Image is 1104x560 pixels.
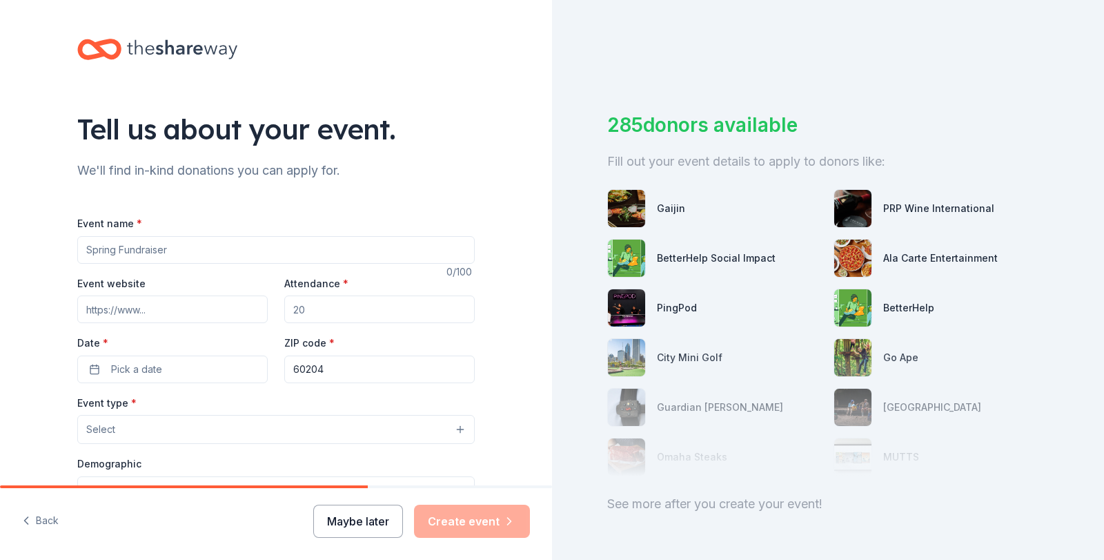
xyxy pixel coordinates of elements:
[77,296,268,323] input: https://www...
[834,240,871,277] img: photo for Ala Carte Entertainment
[22,507,59,536] button: Back
[77,160,475,182] div: We'll find in-kind donations you can apply for.
[834,289,871,327] img: photo for BetterHelp
[607,110,1049,139] div: 285 donors available
[77,415,475,444] button: Select
[657,300,697,316] div: PingPod
[883,300,934,316] div: BetterHelp
[77,457,141,471] label: Demographic
[77,476,475,505] button: Select
[77,236,475,264] input: Spring Fundraiser
[607,151,1049,173] div: Fill out your event details to apply to donors like:
[883,200,994,217] div: PRP Wine International
[608,240,645,277] img: photo for BetterHelp Social Impact
[77,217,142,231] label: Event name
[608,190,645,227] img: photo for Gaijin
[657,200,685,217] div: Gaijin
[284,336,335,350] label: ZIP code
[86,421,115,438] span: Select
[111,361,162,378] span: Pick a date
[607,493,1049,515] div: See more after you create your event!
[77,110,475,148] div: Tell us about your event.
[77,356,268,383] button: Pick a date
[284,296,475,323] input: 20
[834,190,871,227] img: photo for PRP Wine International
[284,356,475,383] input: 12345 (U.S. only)
[313,505,403,538] button: Maybe later
[446,264,475,280] div: 0 /100
[284,277,348,291] label: Attendance
[77,336,268,350] label: Date
[883,250,998,267] div: Ala Carte Entertainment
[77,396,137,410] label: Event type
[86,483,115,499] span: Select
[608,289,645,327] img: photo for PingPod
[77,277,146,291] label: Event website
[657,250,776,267] div: BetterHelp Social Impact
